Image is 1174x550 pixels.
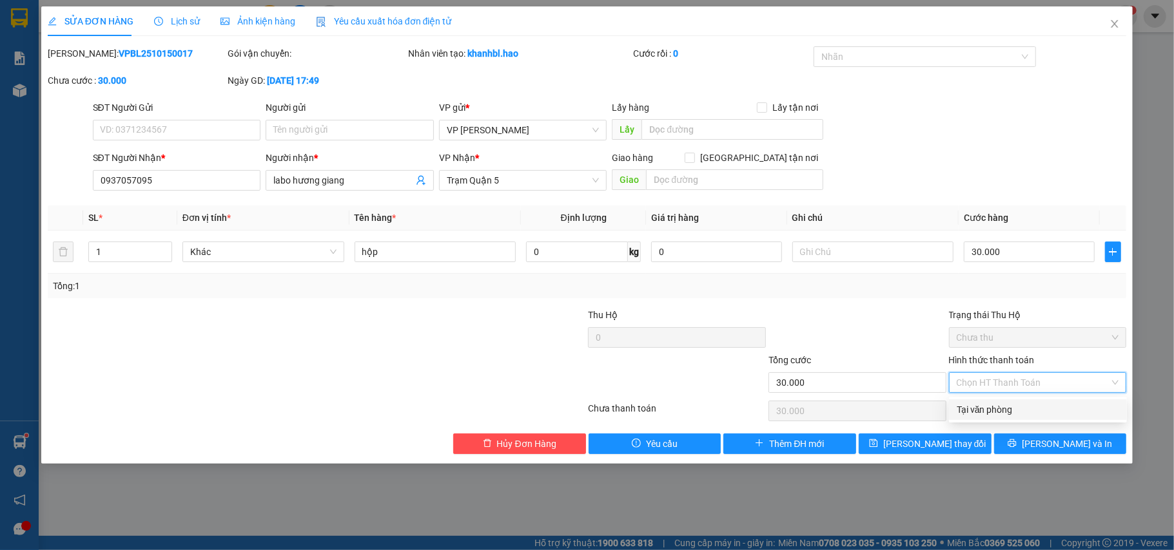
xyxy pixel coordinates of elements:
[723,433,856,454] button: plusThêm ĐH mới
[587,401,767,424] div: Chưa thanh toán
[787,205,959,231] th: Ghi chú
[483,439,492,449] span: delete
[316,16,452,26] span: Yêu cầu xuất hóa đơn điện tử
[957,328,1119,347] span: Chưa thu
[1105,242,1122,262] button: plus
[408,46,631,61] div: Nhân viên tạo:
[612,102,649,113] span: Lấy hàng
[98,75,126,86] b: 30.000
[53,242,73,262] button: delete
[673,48,678,59] b: 0
[266,100,434,115] div: Người gửi
[190,242,337,261] span: Khác
[121,32,539,48] li: 26 Phó Cơ Điều, Phường 12
[182,213,231,223] span: Đơn vị tính
[949,355,1035,365] label: Hình thức thanh toán
[632,439,641,449] span: exclamation-circle
[467,48,518,59] b: khanhbl.hao
[228,46,406,61] div: Gói vận chuyển:
[220,17,230,26] span: picture
[16,16,81,81] img: logo.jpg
[767,100,823,115] span: Lấy tận nơi
[859,433,992,454] button: save[PERSON_NAME] thay đổi
[228,73,406,88] div: Ngày GD:
[612,119,641,140] span: Lấy
[755,439,764,449] span: plus
[119,48,193,59] b: VPBL2510150017
[267,75,319,86] b: [DATE] 17:49
[651,213,699,223] span: Giá trị hàng
[612,169,646,190] span: Giao
[792,242,954,262] input: Ghi Chú
[589,433,721,454] button: exclamation-circleYêu cầu
[633,46,811,61] div: Cước rồi :
[964,213,1008,223] span: Cước hàng
[48,73,226,88] div: Chưa cước :
[695,151,823,165] span: [GEOGRAPHIC_DATA] tận nơi
[628,242,641,262] span: kg
[447,120,600,140] span: VP Bạc Liêu
[16,93,225,115] b: GỬI : VP [PERSON_NAME]
[439,153,475,163] span: VP Nhận
[453,433,586,454] button: deleteHủy Đơn Hàng
[561,213,607,223] span: Định lượng
[416,175,426,185] span: user-add
[48,46,226,61] div: [PERSON_NAME]:
[588,310,618,320] span: Thu Hộ
[1110,19,1120,29] span: close
[769,437,824,451] span: Thêm ĐH mới
[220,16,295,26] span: Ảnh kiện hàng
[641,119,823,140] input: Dọc đường
[768,355,811,365] span: Tổng cước
[1106,247,1121,257] span: plus
[949,308,1127,322] div: Trạng thái Thu Hộ
[957,403,1119,417] div: Tại văn phòng
[1008,439,1017,449] span: printer
[355,213,396,223] span: Tên hàng
[447,171,600,190] span: Trạm Quận 5
[439,100,607,115] div: VP gửi
[646,169,823,190] input: Dọc đường
[883,437,986,451] span: [PERSON_NAME] thay đổi
[88,213,99,223] span: SL
[646,437,678,451] span: Yêu cầu
[48,16,133,26] span: SỬA ĐƠN HÀNG
[612,153,653,163] span: Giao hàng
[53,279,454,293] div: Tổng: 1
[355,242,516,262] input: VD: Bàn, Ghế
[266,151,434,165] div: Người nhận
[121,48,539,64] li: Hotline: 02839552959
[48,17,57,26] span: edit
[316,17,326,27] img: icon
[1097,6,1133,43] button: Close
[957,373,1119,392] span: Chọn HT Thanh Toán
[497,437,556,451] span: Hủy Đơn Hàng
[93,100,261,115] div: SĐT Người Gửi
[154,16,200,26] span: Lịch sử
[1022,437,1112,451] span: [PERSON_NAME] và In
[154,17,163,26] span: clock-circle
[994,433,1127,454] button: printer[PERSON_NAME] và In
[93,151,261,165] div: SĐT Người Nhận
[869,439,878,449] span: save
